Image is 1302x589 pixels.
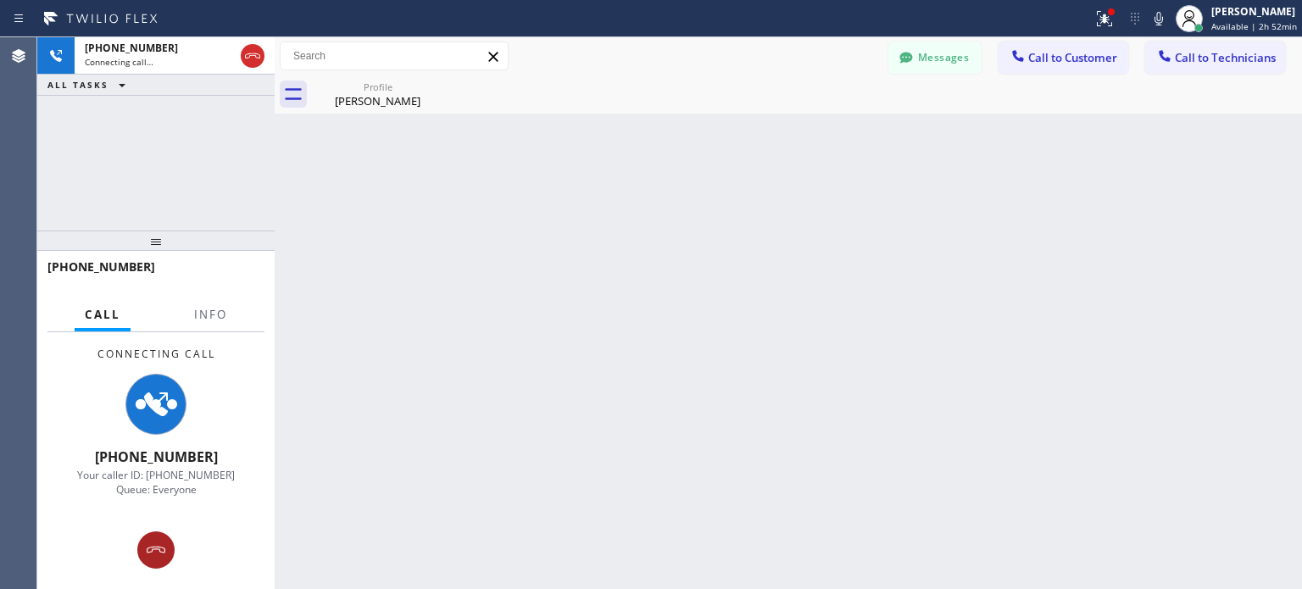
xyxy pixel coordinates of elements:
[75,298,131,331] button: Call
[77,468,235,497] span: Your caller ID: [PHONE_NUMBER] Queue: Everyone
[241,44,264,68] button: Hang up
[314,75,442,114] div: Lisa Podell
[47,79,108,91] span: ALL TASKS
[1145,42,1285,74] button: Call to Technicians
[85,56,153,68] span: Connecting call…
[85,41,178,55] span: [PHONE_NUMBER]
[1211,4,1297,19] div: [PERSON_NAME]
[85,307,120,322] span: Call
[97,347,215,361] span: Connecting Call
[194,307,227,322] span: Info
[95,447,218,466] span: [PHONE_NUMBER]
[281,42,508,69] input: Search
[1028,50,1117,65] span: Call to Customer
[314,93,442,108] div: [PERSON_NAME]
[1147,7,1171,31] button: Mute
[888,42,982,74] button: Messages
[1211,20,1297,32] span: Available | 2h 52min
[137,531,175,569] button: Hang up
[184,298,237,331] button: Info
[37,75,142,95] button: ALL TASKS
[314,81,442,93] div: Profile
[47,258,155,275] span: [PHONE_NUMBER]
[999,42,1128,74] button: Call to Customer
[1175,50,1276,65] span: Call to Technicians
